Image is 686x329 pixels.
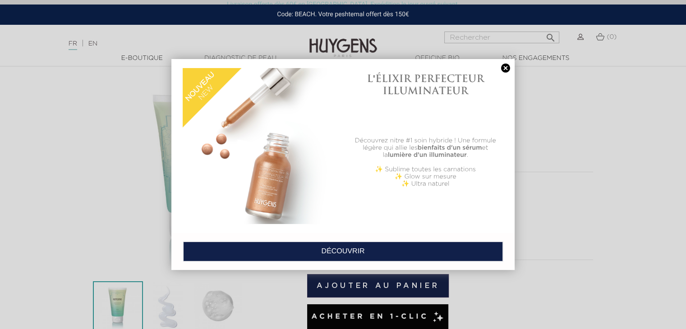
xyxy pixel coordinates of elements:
p: ✨ Glow sur mesure [348,173,503,180]
a: DÉCOUVRIR [183,242,503,261]
p: ✨ Ultra naturel [348,180,503,187]
p: ✨ Sublime toutes les carnations [348,166,503,173]
b: lumière d'un illuminateur [388,152,467,158]
p: Découvrez nitre #1 soin hybride ! Une formule légère qui allie les et la . [348,137,503,159]
b: bienfaits d'un sérum [418,145,482,151]
h1: L'ÉLIXIR PERFECTEUR ILLUMINATEUR [348,73,503,96]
